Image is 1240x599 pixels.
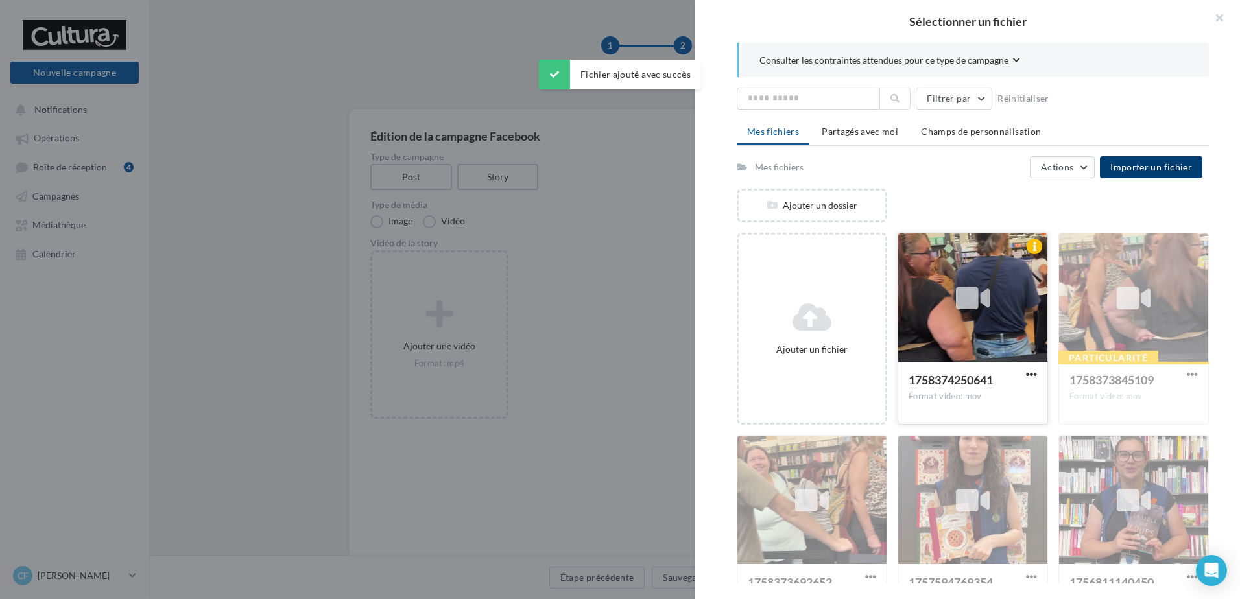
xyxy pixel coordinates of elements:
[539,60,701,89] div: Fichier ajouté avec succès
[747,126,799,137] span: Mes fichiers
[1041,161,1073,172] span: Actions
[759,53,1020,69] button: Consulter les contraintes attendues pour ce type de campagne
[1196,555,1227,586] div: Open Intercom Messenger
[759,54,1008,67] span: Consulter les contraintes attendues pour ce type de campagne
[921,126,1041,137] span: Champs de personnalisation
[1110,161,1192,172] span: Importer un fichier
[716,16,1219,27] h2: Sélectionner un fichier
[739,199,885,212] div: Ajouter un dossier
[822,126,898,137] span: Partagés avec moi
[909,391,1037,403] div: Format video: mov
[992,91,1055,106] button: Réinitialiser
[1030,156,1095,178] button: Actions
[744,343,880,356] div: Ajouter un fichier
[1100,156,1202,178] button: Importer un fichier
[909,373,993,387] span: 1758374250641
[916,88,992,110] button: Filtrer par
[755,161,804,174] div: Mes fichiers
